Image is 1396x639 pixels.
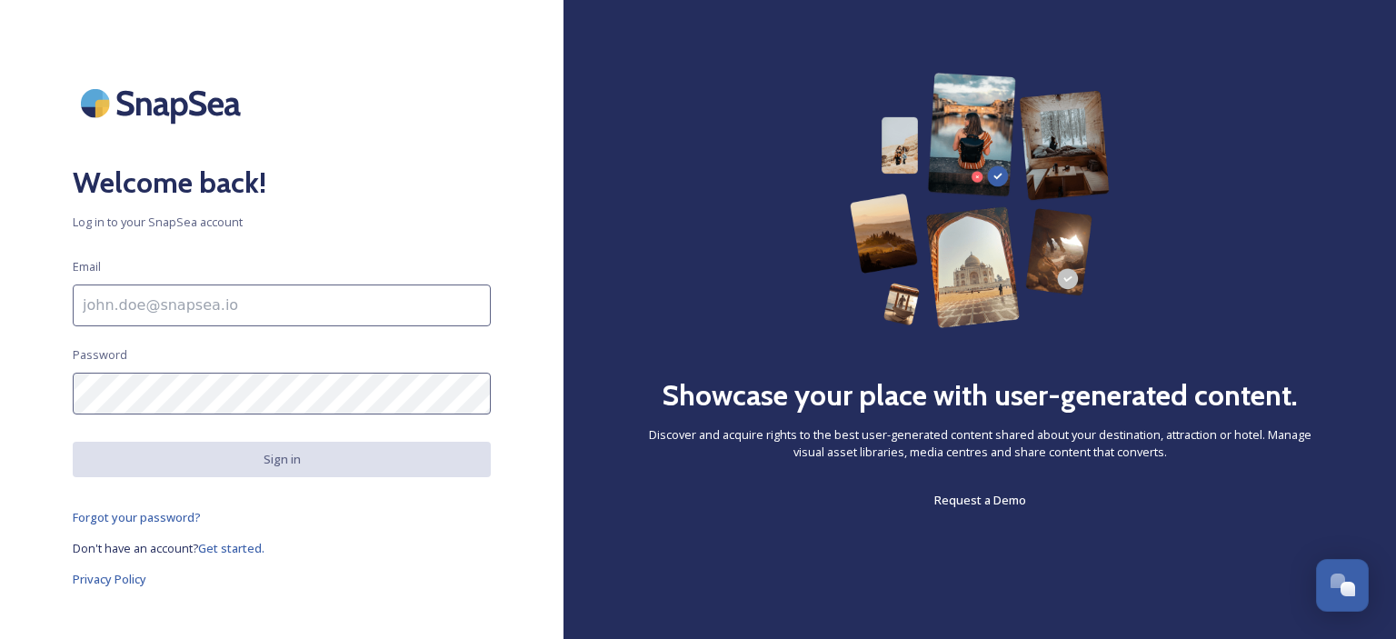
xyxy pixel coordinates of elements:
h2: Showcase your place with user-generated content. [662,374,1298,417]
span: Forgot your password? [73,509,201,525]
button: Open Chat [1316,559,1369,612]
img: SnapSea Logo [73,73,254,134]
a: Don't have an account?Get started. [73,537,491,559]
a: Privacy Policy [73,568,491,590]
h2: Welcome back! [73,161,491,205]
span: Don't have an account? [73,540,198,556]
span: Privacy Policy [73,571,146,587]
a: Forgot your password? [73,506,491,528]
span: Log in to your SnapSea account [73,214,491,231]
span: Get started. [198,540,264,556]
span: Password [73,346,127,364]
span: Email [73,258,101,275]
input: john.doe@snapsea.io [73,285,491,326]
span: Discover and acquire rights to the best user-generated content shared about your destination, att... [636,426,1323,461]
button: Sign in [73,442,491,477]
img: 63b42ca75bacad526042e722_Group%20154-p-800.png [850,73,1111,328]
span: Request a Demo [934,492,1026,508]
a: Request a Demo [934,489,1026,511]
